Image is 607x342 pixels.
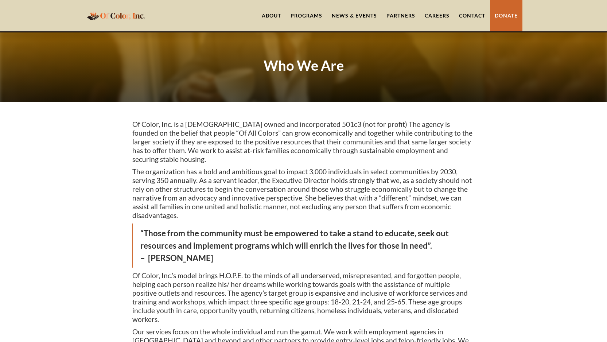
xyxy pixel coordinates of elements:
[291,12,322,19] div: Programs
[264,57,344,74] strong: Who We Are
[132,224,475,268] blockquote: “Those from the community must be empowered to take a stand to educate, seek out resources and im...
[132,271,475,324] p: Of Color, Inc.’s model brings H.O.P.E. to the minds of all underserved, misrepresented, and forgo...
[132,120,475,164] p: Of Color, Inc. is a [DEMOGRAPHIC_DATA] owned and incorporated 501c3 (not for profit) The agency i...
[132,167,475,220] p: The organization has a bold and ambitious goal to impact 3,000 individuals in select communities ...
[85,7,147,24] a: home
